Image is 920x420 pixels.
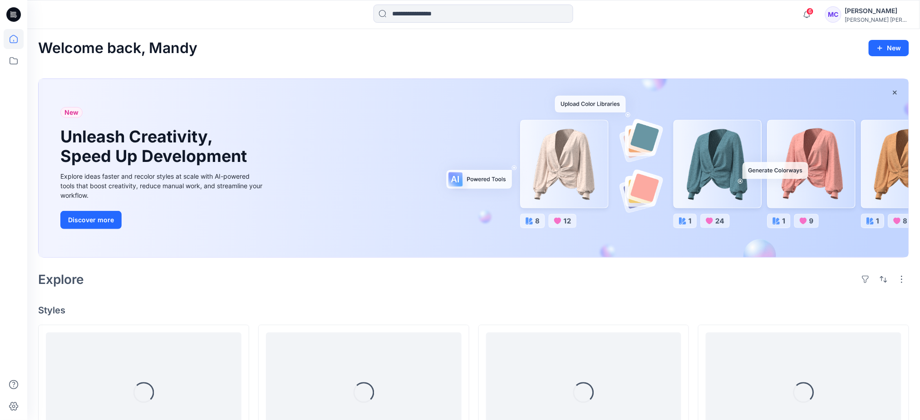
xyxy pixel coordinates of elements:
[38,40,197,57] h2: Welcome back, Mandy
[60,211,265,229] a: Discover more
[38,305,909,316] h4: Styles
[845,16,909,23] div: [PERSON_NAME] [PERSON_NAME]
[869,40,909,56] button: New
[807,8,814,15] span: 6
[825,6,841,23] div: MC
[60,171,265,200] div: Explore ideas faster and recolor styles at scale with AI-powered tools that boost creativity, red...
[64,107,79,118] span: New
[38,272,84,287] h2: Explore
[60,127,251,166] h1: Unleash Creativity, Speed Up Development
[845,5,909,16] div: [PERSON_NAME]
[60,211,122,229] button: Discover more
